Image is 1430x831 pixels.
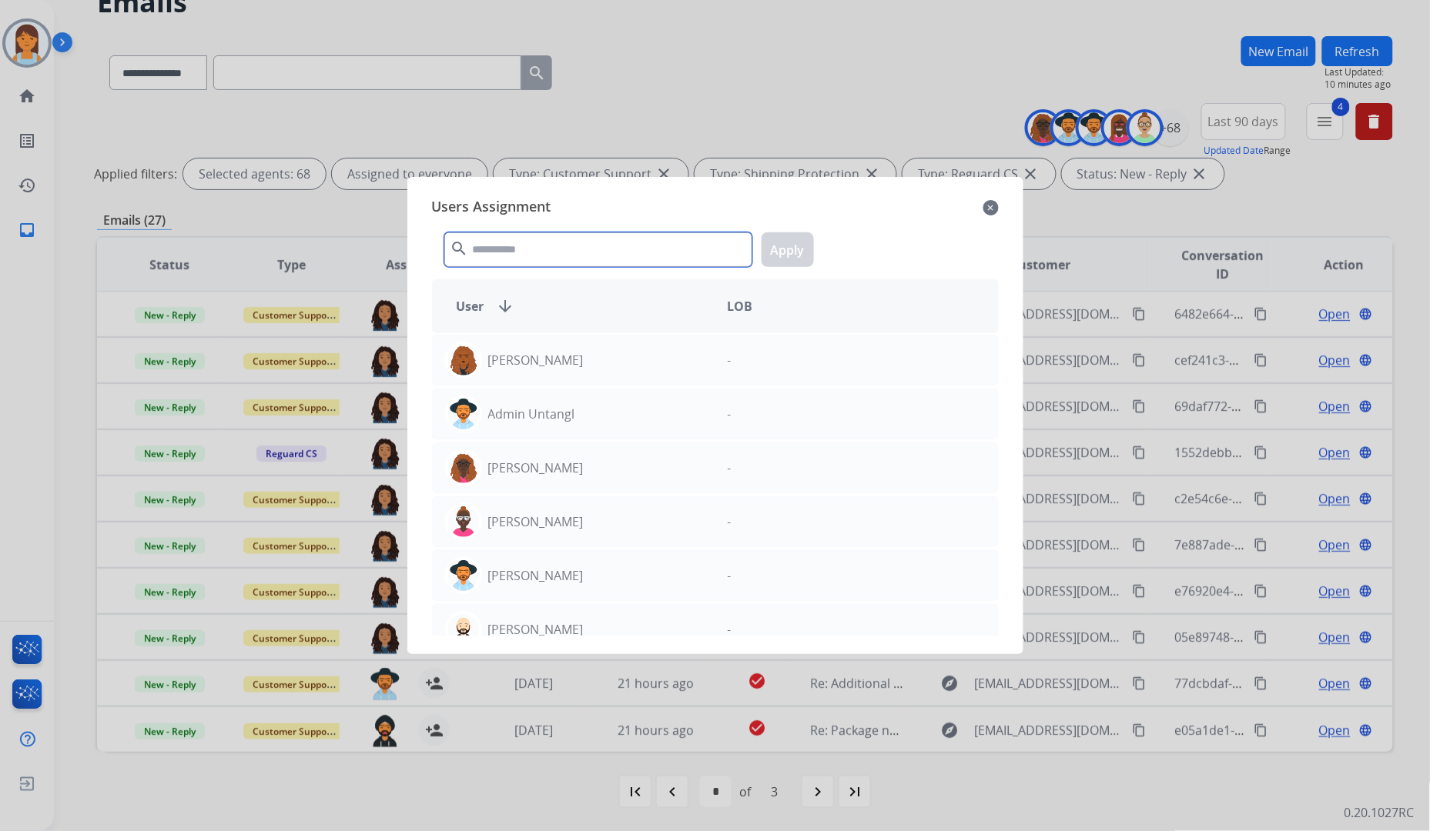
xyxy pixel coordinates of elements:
p: - [728,566,732,585]
p: - [728,405,732,423]
p: - [728,459,732,477]
mat-icon: close [983,199,999,217]
button: Apply [762,232,814,267]
p: [PERSON_NAME] [488,512,584,531]
div: User [444,297,715,315]
span: LOB [728,297,753,315]
p: [PERSON_NAME] [488,351,584,369]
p: Admin Untangl [488,405,575,423]
mat-icon: arrow_downward [497,297,515,315]
p: [PERSON_NAME] [488,566,584,585]
span: Users Assignment [432,195,551,220]
p: [PERSON_NAME] [488,459,584,477]
p: - [728,512,732,531]
p: [PERSON_NAME] [488,620,584,639]
p: - [728,620,732,639]
p: - [728,351,732,369]
mat-icon: search [450,239,469,258]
